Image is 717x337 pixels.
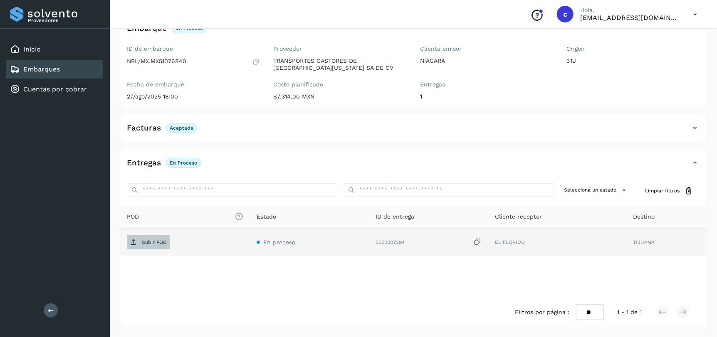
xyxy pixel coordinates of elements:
[263,239,295,246] span: En proceso
[420,45,554,52] label: Cliente emisor
[120,121,707,142] div: FacturasAceptada
[127,58,186,65] p: NBL/MX.MX51076840
[626,229,707,256] td: TIJUANA
[274,57,407,71] p: TRANSPORTES CASTORES DE [GEOGRAPHIC_DATA][US_STATE] SA DE CV
[515,308,569,317] span: Filtros por página :
[23,45,41,53] a: Inicio
[580,14,680,22] p: cuentasespeciales8_met@castores.com.mx
[127,235,170,249] button: Subir POD
[120,156,707,177] div: EntregasEn proceso
[127,81,260,88] label: Fecha de embarque
[274,93,407,100] p: $7,314.00 MXN
[376,212,414,221] span: ID de entrega
[495,212,542,221] span: Cliente receptor
[28,17,100,23] p: Proveedores
[645,187,680,194] span: Limpiar filtros
[274,45,407,52] label: Proveedor
[127,123,161,133] h4: Facturas
[127,158,161,168] h4: Entregas
[420,57,554,64] p: NIAGARA
[633,212,655,221] span: Destino
[142,239,167,245] p: Subir POD
[23,85,87,93] a: Cuentas por cobrar
[274,81,407,88] label: Costo planificado
[257,212,276,221] span: Estado
[420,81,554,88] label: Entregas
[567,45,700,52] label: Origen
[488,229,626,256] td: EL FLORIDO
[561,183,632,197] button: Selecciona un estado
[376,238,482,246] div: 3000007294
[127,93,260,100] p: 27/ago/2025 18:00
[127,45,260,52] label: ID de embarque
[170,160,197,166] p: En proceso
[120,21,707,42] div: EmbarqueEn proceso
[6,60,103,79] div: Embarques
[420,93,554,100] p: 1
[23,65,60,73] a: Embarques
[617,308,642,317] span: 1 - 1 de 1
[6,40,103,59] div: Inicio
[170,125,193,131] p: Aceptada
[6,80,103,98] div: Cuentas por cobrar
[580,7,680,14] p: Hola,
[127,212,243,221] span: POD
[638,183,700,199] button: Limpiar filtros
[567,57,700,64] p: 3TJ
